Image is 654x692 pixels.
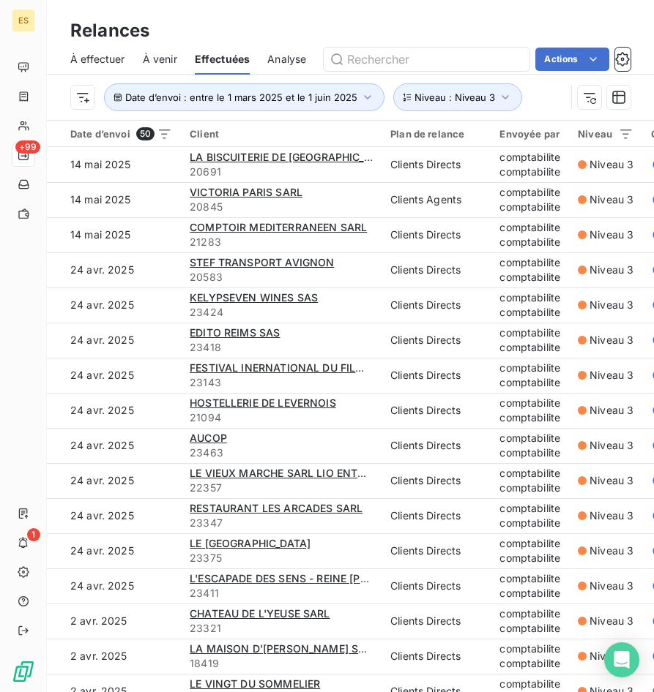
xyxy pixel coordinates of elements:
div: Plan de relance [390,128,482,140]
span: KELYPSEVEN WINES SAS [190,291,318,304]
td: comptabilite comptabilite [491,358,569,393]
span: Niveau 3 [590,508,633,523]
span: VICTORIA PARIS SARL [190,186,302,198]
td: 24 avr. 2025 [47,287,181,323]
span: Niveau 3 [590,579,633,593]
span: 23424 [190,305,373,320]
span: 20845 [190,200,373,214]
span: Niveau 3 [590,403,633,418]
span: FESTIVAL INERNATIONAL DU FILM DE [GEOGRAPHIC_DATA] [190,361,491,374]
span: CHATEAU DE L'YEUSE SARL [190,607,330,620]
span: 23375 [190,551,373,565]
td: Clients Directs [382,252,491,287]
button: Date d’envoi : entre le 1 mars 2025 et le 1 juin 2025 [104,83,384,111]
span: 1 [27,528,40,541]
img: Logo LeanPay [12,660,35,683]
div: Open Intercom Messenger [604,642,639,677]
span: 23463 [190,445,373,460]
input: Rechercher [324,48,529,71]
td: Clients Directs [382,287,491,323]
span: LA MAISON D'[PERSON_NAME] SAS - RJ [190,642,395,655]
span: 50 [136,127,155,140]
button: Niveau : Niveau 3 [393,83,522,111]
span: Niveau 3 [590,298,633,312]
span: COMPTOIR MEDITERRANEEN SARL [190,221,367,233]
td: 24 avr. 2025 [47,323,181,358]
span: À effectuer [70,52,125,67]
td: comptabilite comptabilite [491,323,569,358]
td: 24 avr. 2025 [47,428,181,463]
td: Clients Directs [382,498,491,533]
div: Envoyée par [499,128,560,140]
span: 23418 [190,340,373,355]
td: Clients Directs [382,323,491,358]
span: Niveau 3 [590,333,633,347]
td: 24 avr. 2025 [47,498,181,533]
span: Niveau 3 [590,614,633,628]
span: Client [190,128,219,140]
span: LE VIEUX MARCHE SARL LIO ENTREPRISES [190,467,406,479]
span: Date d’envoi : entre le 1 mars 2025 et le 1 juin 2025 [125,91,357,103]
span: 23411 [190,586,373,601]
td: Clients Directs [382,639,491,674]
a: +99 [12,143,34,167]
td: Clients Directs [382,533,491,568]
div: Date d’envoi [70,127,172,140]
td: comptabilite comptabilite [491,603,569,639]
span: 18419 [190,656,373,671]
span: Niveau 3 [590,192,633,207]
span: LE [GEOGRAPHIC_DATA] [190,537,311,549]
div: ES [12,9,35,32]
td: 14 mai 2025 [47,182,181,217]
td: comptabilite comptabilite [491,498,569,533]
span: À venir [143,52,177,67]
td: Clients Directs [382,568,491,603]
td: comptabilite comptabilite [491,393,569,428]
span: 22357 [190,481,373,495]
td: Clients Directs [382,393,491,428]
span: Niveau 3 [590,368,633,383]
span: Niveau 3 [590,157,633,172]
td: Clients Directs [382,428,491,463]
td: Clients Directs [382,463,491,498]
td: comptabilite comptabilite [491,252,569,287]
td: Clients Directs [382,147,491,182]
td: 24 avr. 2025 [47,252,181,287]
span: Niveau 3 [590,227,633,242]
td: comptabilite comptabilite [491,287,569,323]
td: comptabilite comptabilite [491,463,569,498]
span: L'ESCAPADE DES SENS - REINE [PERSON_NAME] [190,572,435,584]
td: 14 mai 2025 [47,147,181,182]
td: comptabilite comptabilite [491,217,569,252]
td: comptabilite comptabilite [491,568,569,603]
span: Niveau 3 [590,263,633,277]
td: comptabilite comptabilite [491,533,569,568]
td: Clients Directs [382,603,491,639]
span: AUCOP [190,432,227,444]
span: LE VINGT DU SOMMELIER [190,677,320,690]
td: 24 avr. 2025 [47,358,181,393]
span: 23347 [190,516,373,530]
span: 23143 [190,375,373,390]
button: Actions [535,48,609,71]
span: 20691 [190,165,373,179]
td: 24 avr. 2025 [47,463,181,498]
span: EDITO REIMS SAS [190,326,280,339]
td: comptabilite comptabilite [491,182,569,217]
h3: Relances [70,18,149,44]
td: Clients Agents [382,182,491,217]
td: 24 avr. 2025 [47,568,181,603]
td: Clients Directs [382,217,491,252]
span: Effectuées [195,52,250,67]
span: Niveau 3 [590,473,633,488]
span: Niveau 3 [590,438,633,453]
span: RESTAURANT LES ARCADES SARL [190,502,363,514]
td: 2 avr. 2025 [47,639,181,674]
span: LA BISCUITERIE DE [GEOGRAPHIC_DATA] [190,151,394,163]
td: Clients Directs [382,358,491,393]
span: +99 [15,140,40,154]
td: comptabilite comptabilite [491,639,569,674]
div: Niveau [578,128,633,140]
span: 21283 [190,235,373,249]
span: STEF TRANSPORT AVIGNON [190,256,334,268]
